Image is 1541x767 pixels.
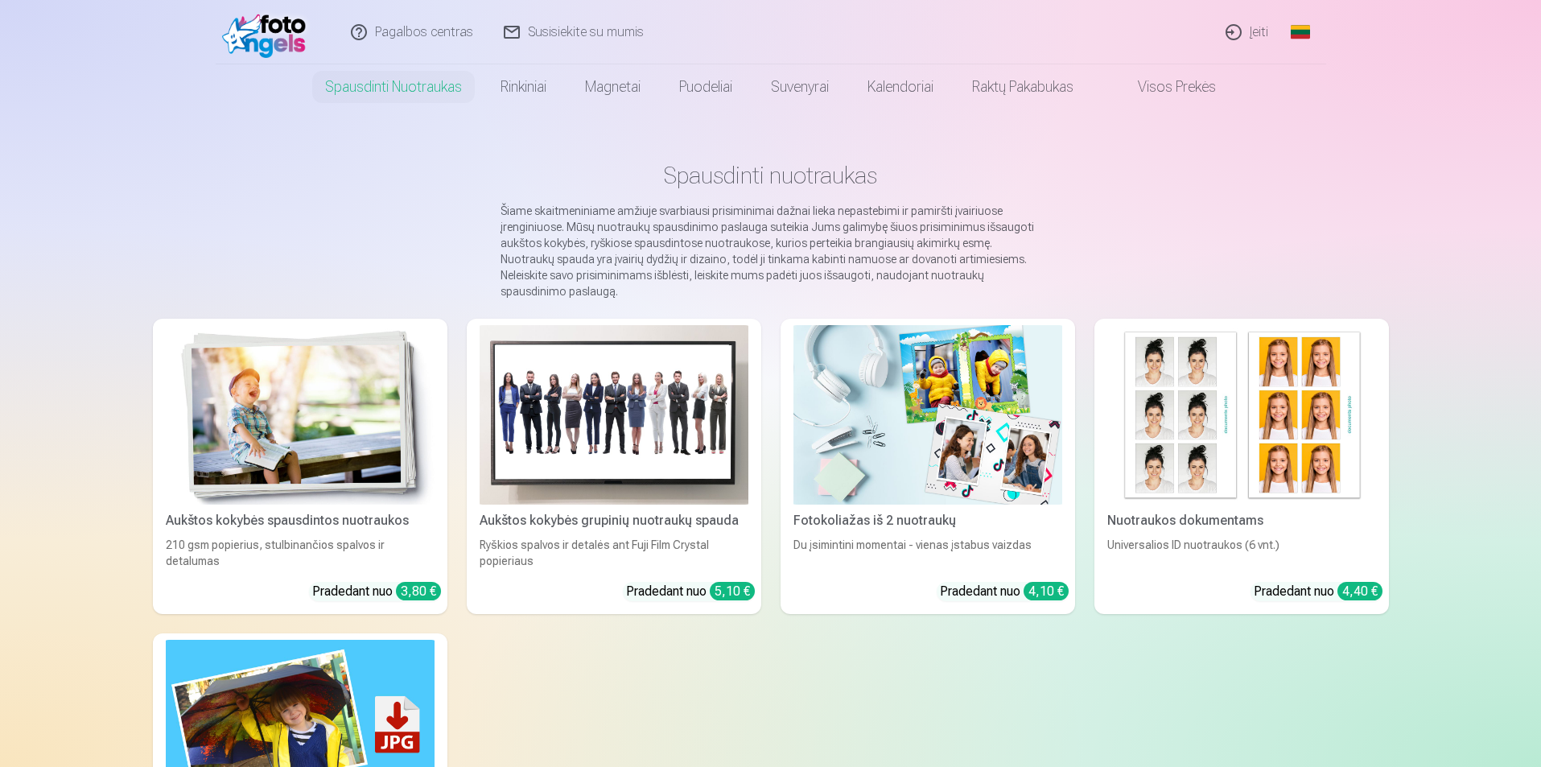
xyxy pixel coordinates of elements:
div: Pradedant nuo [1254,582,1382,601]
div: Pradedant nuo [312,582,441,601]
a: Nuotraukos dokumentamsNuotraukos dokumentamsUniversalios ID nuotraukos (6 vnt.)Pradedant nuo 4,40 € [1094,319,1389,614]
a: Aukštos kokybės spausdintos nuotraukos Aukštos kokybės spausdintos nuotraukos210 gsm popierius, s... [153,319,447,614]
img: Fotokoliažas iš 2 nuotraukų [793,325,1062,505]
a: Aukštos kokybės grupinių nuotraukų spaudaAukštos kokybės grupinių nuotraukų spaudaRyškios spalvos... [467,319,761,614]
a: Visos prekės [1093,64,1235,109]
a: Suvenyrai [752,64,848,109]
img: Nuotraukos dokumentams [1107,325,1376,505]
img: /fa2 [222,6,315,58]
a: Raktų pakabukas [953,64,1093,109]
div: 4,40 € [1337,582,1382,600]
h1: Spausdinti nuotraukas [166,161,1376,190]
a: Fotokoliažas iš 2 nuotraukųFotokoliažas iš 2 nuotraukųDu įsimintini momentai - vienas įstabus vai... [781,319,1075,614]
div: 5,10 € [710,582,755,600]
img: Aukštos kokybės grupinių nuotraukų spauda [480,325,748,505]
img: Aukštos kokybės spausdintos nuotraukos [166,325,435,505]
a: Spausdinti nuotraukas [306,64,481,109]
div: Universalios ID nuotraukos (6 vnt.) [1101,537,1382,569]
div: Nuotraukos dokumentams [1101,511,1382,530]
div: Aukštos kokybės spausdintos nuotraukos [159,511,441,530]
a: Kalendoriai [848,64,953,109]
div: Fotokoliažas iš 2 nuotraukų [787,511,1069,530]
div: Pradedant nuo [940,582,1069,601]
div: Du įsimintini momentai - vienas įstabus vaizdas [787,537,1069,569]
a: Magnetai [566,64,660,109]
div: 4,10 € [1024,582,1069,600]
p: Šiame skaitmeniniame amžiuje svarbiausi prisiminimai dažnai lieka nepastebimi ir pamiršti įvairiu... [501,203,1041,299]
div: 210 gsm popierius, stulbinančios spalvos ir detalumas [159,537,441,569]
div: Pradedant nuo [626,582,755,601]
div: 3,80 € [396,582,441,600]
div: Aukštos kokybės grupinių nuotraukų spauda [473,511,755,530]
div: Ryškios spalvos ir detalės ant Fuji Film Crystal popieriaus [473,537,755,569]
a: Puodeliai [660,64,752,109]
a: Rinkiniai [481,64,566,109]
